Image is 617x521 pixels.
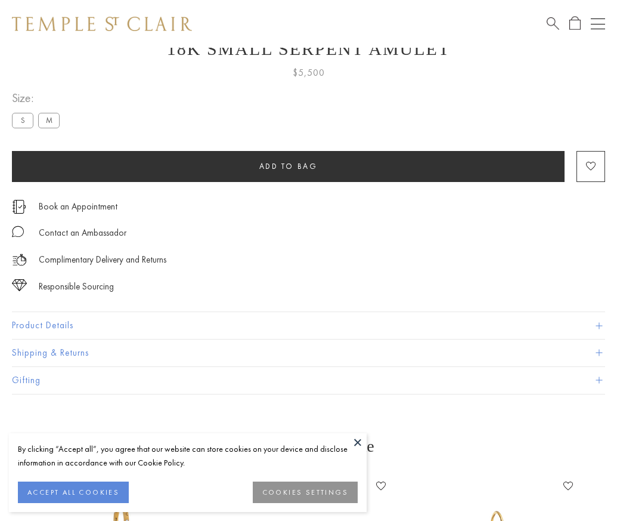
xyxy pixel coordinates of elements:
[253,482,358,503] button: COOKIES SETTINGS
[39,200,117,213] a: Book an Appointment
[39,252,166,267] p: Complimentary Delivery and Returns
[547,16,559,31] a: Search
[18,442,358,470] div: By clicking “Accept all”, you agree that our website can store cookies on your device and disclos...
[38,113,60,128] label: M
[18,482,129,503] button: ACCEPT ALL COOKIES
[12,226,24,238] img: MessageIcon-01_2.svg
[12,340,605,366] button: Shipping & Returns
[12,312,605,339] button: Product Details
[12,252,27,267] img: icon_delivery.svg
[12,113,33,128] label: S
[569,16,581,31] a: Open Shopping Bag
[12,39,605,59] h1: 18K Small Serpent Amulet
[591,17,605,31] button: Open navigation
[259,161,318,171] span: Add to bag
[12,88,64,108] span: Size:
[39,226,126,241] div: Contact an Ambassador
[12,17,192,31] img: Temple St. Clair
[12,151,565,182] button: Add to bag
[39,279,114,294] div: Responsible Sourcing
[12,279,27,291] img: icon_sourcing.svg
[12,200,26,214] img: icon_appointment.svg
[12,367,605,394] button: Gifting
[293,65,325,81] span: $5,500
